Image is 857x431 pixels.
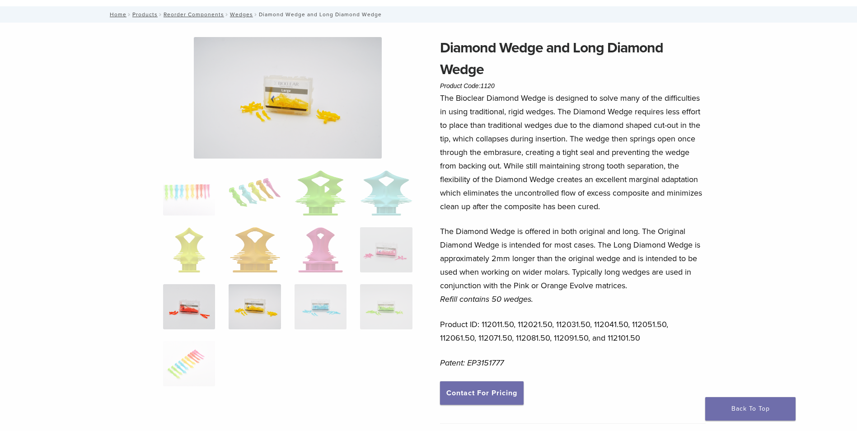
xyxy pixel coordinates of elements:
span: / [158,12,164,17]
p: The Bioclear Diamond Wedge is designed to solve many of the difficulties in using traditional, ri... [440,91,706,213]
img: DSC_0187_v3-1920x1218-1-324x324.png [163,170,215,215]
span: / [253,12,259,17]
img: Diamond Wedge and Long Diamond Wedge - Image 7 [298,227,343,272]
img: Diamond Wedge and Long Diamond Wedge - Image 8 [360,227,412,272]
a: Home [107,11,126,18]
span: Product Code: [440,82,495,89]
img: Diamond Wedge and Long Diamond Wedge - Image 6 [230,227,280,272]
img: Diamond Wedge and Long Diamond Wedge - Image 5 [173,227,206,272]
p: Product ID: 112011.50, 112021.50, 112031.50, 112041.50, 112051.50, 112061.50, 112071.50, 112081.5... [440,318,706,345]
img: Diamond Wedge and Long Diamond Wedge - Image 11 [295,284,347,329]
em: Patent: EP3151777 [440,358,504,368]
img: Diamond Wedge and Long Diamond Wedge - Image 12 [360,284,412,329]
span: / [224,12,230,17]
h1: Diamond Wedge and Long Diamond Wedge [440,37,706,80]
span: / [126,12,132,17]
a: Reorder Components [164,11,224,18]
img: Diamond Wedge and Long Diamond Wedge - Image 9 [163,284,215,329]
em: Refill contains 50 wedges. [440,294,533,304]
img: Diamond Wedge and Long Diamond Wedge - Image 10 [194,37,382,159]
p: The Diamond Wedge is offered in both original and long. The Original Diamond Wedge is intended fo... [440,225,706,306]
img: Diamond Wedge and Long Diamond Wedge - Image 10 [229,284,281,329]
img: Diamond Wedge and Long Diamond Wedge - Image 3 [295,170,347,215]
a: Contact For Pricing [440,381,524,405]
img: Diamond Wedge and Long Diamond Wedge - Image 4 [360,170,412,215]
a: Wedges [230,11,253,18]
span: 1120 [481,82,495,89]
a: Products [132,11,158,18]
a: Back To Top [705,397,796,421]
img: Diamond Wedge and Long Diamond Wedge - Image 13 [163,341,215,386]
img: Diamond Wedge and Long Diamond Wedge - Image 2 [229,170,281,215]
nav: Diamond Wedge and Long Diamond Wedge [103,6,754,23]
